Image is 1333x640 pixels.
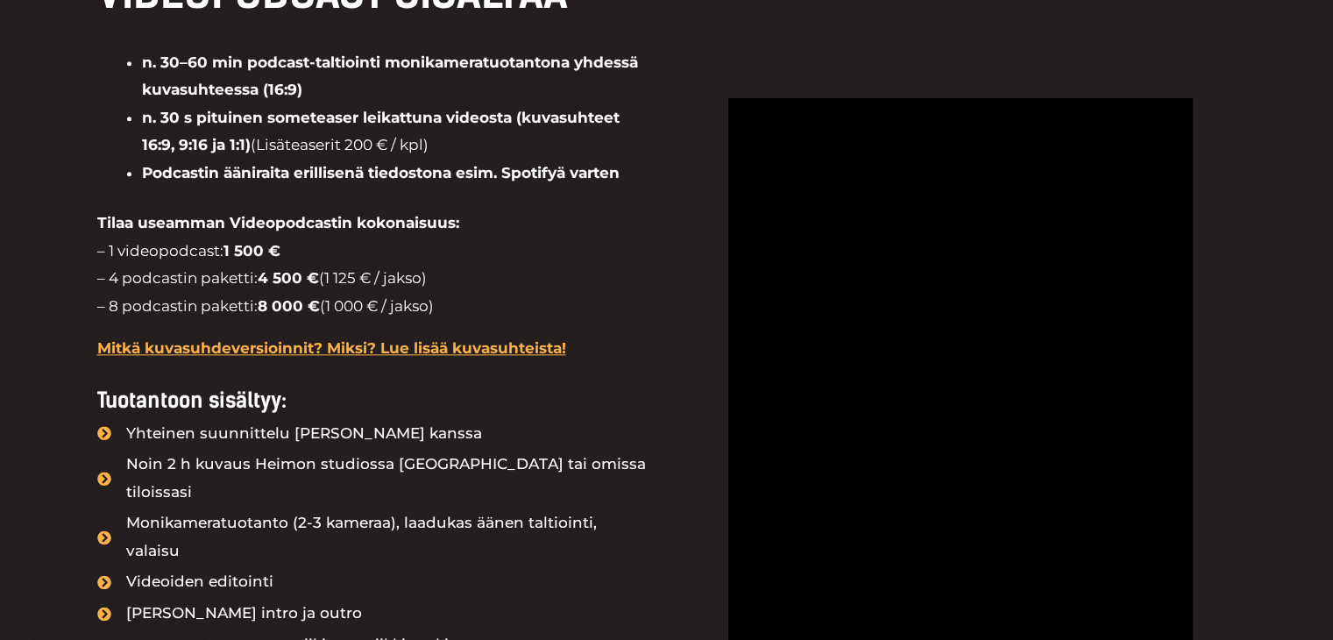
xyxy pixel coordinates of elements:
strong: Podcastin ääniraita erillisenä tiedostona esim. Spotifyä varten [142,164,620,181]
strong: n. 30 s pituinen someteaser leikattuna videosta (kuvasuhteet 16:9, 9:16 ja 1:1) [142,109,620,154]
a: Mitkä kuvasuhdeversioinnit? Miksi? Lue lisää kuvasuhteista! [97,339,566,357]
strong: 8 000 € [258,297,320,315]
strong: 4 500 € [258,269,319,287]
span: Videoiden editointi [122,568,273,596]
span: Noin 2 h kuvaus Heimon studiossa [GEOGRAPHIC_DATA] tai omissa tiloissasi [122,451,649,506]
strong: n. 30–60 min podcast-taltiointi monikameratuotantona yhdessä kuvasuhteessa (16:9) [142,53,638,99]
li: (Lisäteaserit 200 € / kpl) [142,104,649,160]
strong: 1 500 € [223,242,280,260]
span: [PERSON_NAME] intro ja outro [122,600,362,628]
h4: Tuotantoon sisältyy: [97,388,649,414]
strong: Tilaa useamman Videopodcastin kokonaisuus: [97,214,459,231]
p: – 1 videopodcast: – 4 podcastin paketti: (1 125 € / jakso) – 8 podcastin paketti: (1 000 € / jakso) [97,210,649,320]
span: Monikameratuotanto (2-3 kameraa), laadukas äänen taltiointi, valaisu [122,509,649,565]
span: Yhteinen suunnittelu [PERSON_NAME] kanssa [122,420,482,448]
